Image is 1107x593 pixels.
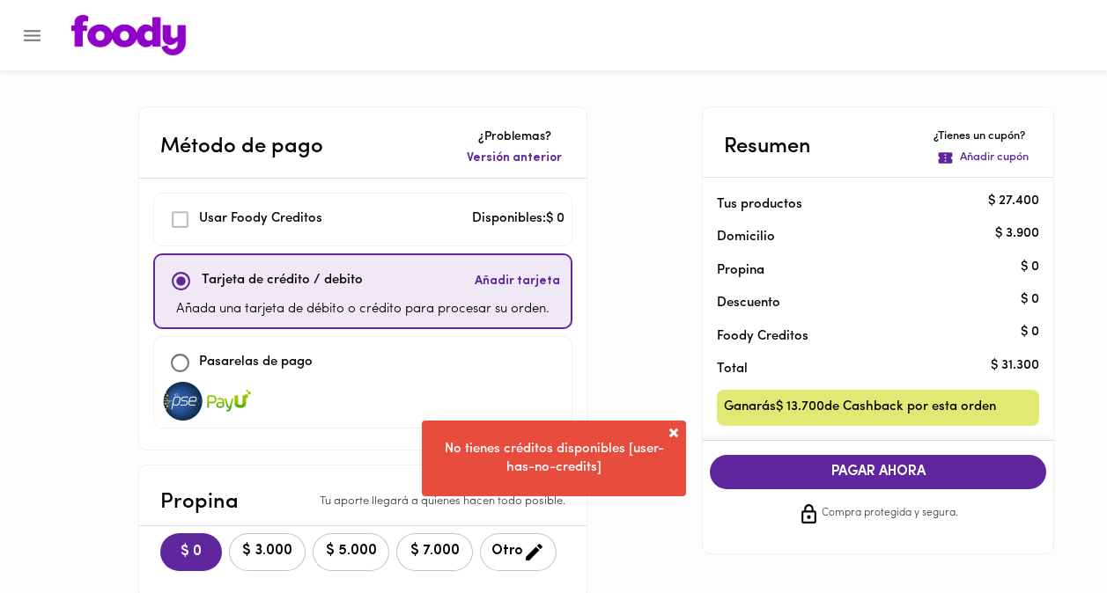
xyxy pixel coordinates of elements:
[176,300,550,320] p: Añada una tarjeta de débito o crédito para procesar su orden.
[160,487,239,518] p: Propina
[229,533,306,571] button: $ 3.000
[408,543,461,560] span: $ 7.000
[1021,290,1039,309] p: $ 0
[1021,324,1039,342] p: $ 0
[491,541,545,563] span: Otro
[467,150,562,167] span: Versión anterior
[995,224,1039,243] p: $ 3.900
[717,294,780,312] p: Descuento
[11,14,54,57] button: Menu
[475,273,560,290] span: Añadir tarjeta
[1021,258,1039,276] p: $ 0
[174,544,208,560] span: $ 0
[717,327,1011,346] p: Foody Creditos
[991,356,1039,375] p: $ 31.300
[463,146,565,171] button: Versión anterior
[1005,491,1089,575] iframe: Messagebird Livechat Widget
[724,397,996,419] span: Ganarás $ 13.700 de Cashback por esta orden
[724,131,811,163] p: Resumen
[444,443,663,474] span: No tienes créditos disponibles [user-has-no-credits]
[463,128,565,146] p: ¿Problemas?
[199,209,322,230] p: Usar Foody Creditos
[324,543,378,560] span: $ 5.000
[160,533,222,571] button: $ 0
[988,192,1039,210] p: $ 27.400
[202,271,363,291] p: Tarjeta de crédito / debito
[934,146,1032,170] button: Añadir cupón
[199,353,313,373] p: Pasarelas de pago
[717,195,1011,214] p: Tus productos
[710,455,1046,489] button: PAGAR AHORA
[934,128,1032,145] p: ¿Tienes un cupón?
[717,360,1011,378] p: Total
[71,15,186,55] img: logo.png
[320,494,565,510] p: Tu aporte llegará a quienes hacen todo posible.
[240,543,294,560] span: $ 3.000
[480,533,557,571] button: Otro
[160,131,323,163] p: Método de pago
[207,382,251,421] img: visa
[822,505,958,523] span: Compra protegida y segura.
[472,209,565,230] p: Disponibles: $ 0
[396,533,473,571] button: $ 7.000
[727,464,1029,480] span: PAGAR AHORA
[313,533,389,571] button: $ 5.000
[161,382,205,421] img: visa
[960,150,1029,166] p: Añadir cupón
[717,261,1011,280] p: Propina
[717,228,775,246] p: Domicilio
[471,262,564,300] button: Añadir tarjeta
